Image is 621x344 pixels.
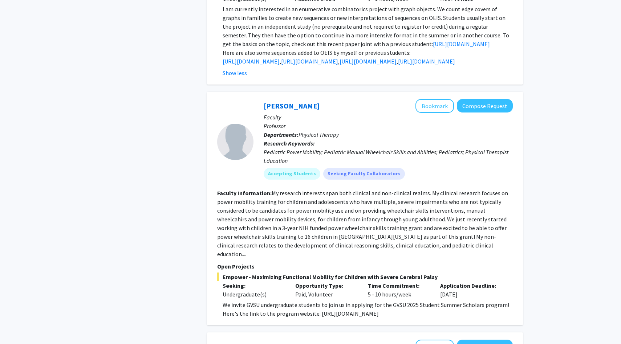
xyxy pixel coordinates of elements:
[217,189,508,258] fg-read-more: My research interests span both clinical and non-clinical realms. My clinical research focuses on...
[398,58,455,65] a: [URL][DOMAIN_NAME]
[435,281,507,299] div: [DATE]
[264,101,320,110] a: [PERSON_NAME]
[223,281,284,290] p: Seeking:
[264,140,315,147] b: Research Keywords:
[223,58,280,65] a: [URL][DOMAIN_NAME]
[223,48,513,57] p: Here are also some sequences added to OEIS by myself or previous students:
[223,5,513,48] p: I am currently interested in an enumerative combinatorics project with graph objects. We count ed...
[433,40,490,48] a: [URL][DOMAIN_NAME]
[264,131,299,138] b: Departments:
[368,281,430,290] p: Time Commitment:
[217,273,513,281] span: Empower - Maximizing Functional Mobility for Children with Severe Cerebral Palsy
[415,99,454,113] button: Add Lisa Kenyon to Bookmarks
[223,290,284,299] div: Undergraduate(s)
[457,99,513,112] button: Compose Request to Lisa Kenyon
[264,168,320,180] mat-chip: Accepting Students
[5,311,31,339] iframe: Chat
[223,69,247,77] button: Show less
[299,131,339,138] span: Physical Therapy
[340,58,397,65] a: [URL][DOMAIN_NAME]
[223,300,513,318] p: We invite GVSU undergraduate students to join us in applying for the GVSU 2025 Student Summer Sch...
[281,58,338,65] a: [URL][DOMAIN_NAME]
[440,281,502,290] p: Application Deadline:
[362,281,435,299] div: 5 - 10 hours/week
[217,189,272,197] b: Faculty Information:
[290,281,362,299] div: Paid, Volunteer
[323,168,405,180] mat-chip: Seeking Faculty Collaborators
[264,148,513,165] div: Pediatric Power Mobility; Pediatric Manual Wheelchair Skills and Abilities; Pediatrics; Physical ...
[264,113,513,122] p: Faculty
[223,57,513,66] p: , , ,
[217,262,513,271] p: Open Projects
[264,122,513,130] p: Professor
[295,281,357,290] p: Opportunity Type:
